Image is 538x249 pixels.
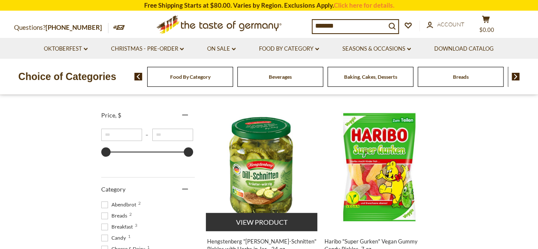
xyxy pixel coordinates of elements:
span: – [142,132,152,138]
input: Minimum value [101,129,142,141]
a: Food By Category [259,44,319,54]
span: 3 [135,223,137,227]
span: Breakfast [101,223,135,231]
a: Click here for details. [334,1,394,9]
a: Breads [453,74,469,80]
span: Breads [101,212,130,220]
p: Questions? [14,22,108,33]
span: Price [101,112,121,119]
span: Category [101,186,125,193]
a: On Sale [207,44,236,54]
button: View product [206,213,318,231]
button: $0.00 [473,15,499,37]
span: Abendbrot [101,201,139,209]
span: 1 [128,234,131,238]
a: Oktoberfest [44,44,88,54]
a: [PHONE_NUMBER] [46,23,102,31]
img: Haribo "Super Gurken" Vegan Gummy Candy Pickles, 7 oz [323,111,436,224]
a: Christmas - PRE-ORDER [111,44,184,54]
a: Food By Category [170,74,211,80]
a: Beverages [269,74,292,80]
a: Baking, Cakes, Desserts [344,74,397,80]
a: Download Catalog [434,44,494,54]
span: $0.00 [479,26,494,33]
span: 2 [138,201,141,205]
img: previous arrow [134,73,142,80]
a: Seasons & Occasions [342,44,411,54]
img: next arrow [512,73,520,80]
input: Maximum value [152,129,193,141]
span: , $ [115,112,121,119]
img: Hengstenberg Dill-Schnitten Krauter Pickles [206,111,319,224]
a: Account [427,20,464,29]
span: 2 [129,212,132,216]
span: Account [437,21,464,28]
span: Candy [101,234,128,242]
